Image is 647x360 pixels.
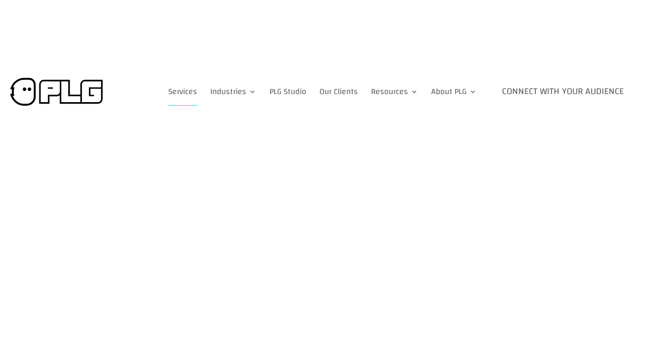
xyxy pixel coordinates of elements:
a: Connect with Your Audience [490,78,636,106]
a: Services [168,78,197,106]
a: Resources [371,78,418,106]
a: Industries [210,78,256,106]
a: Our Clients [319,78,358,106]
a: About PLG [431,78,477,106]
a: PLG Studio [269,78,306,106]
